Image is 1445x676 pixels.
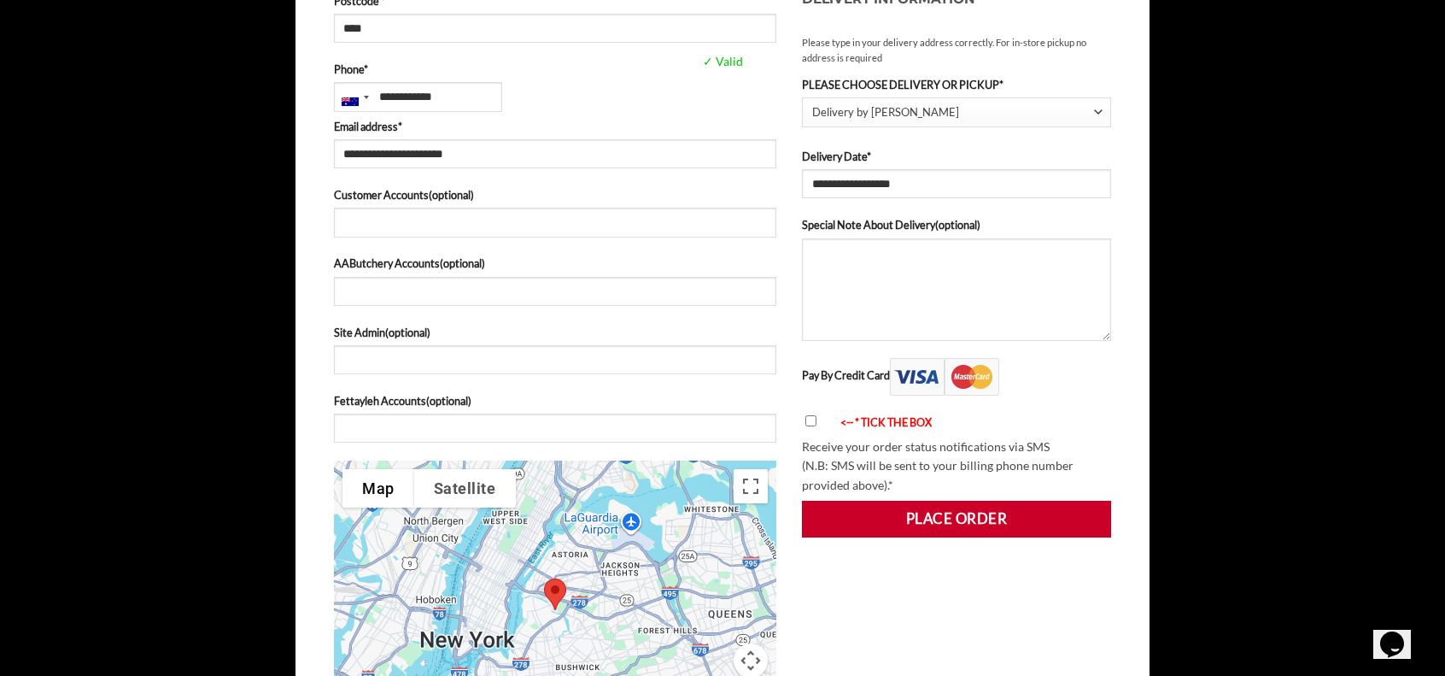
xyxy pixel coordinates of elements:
label: Email address [334,118,776,135]
label: Special Note About Delivery [802,216,1111,233]
label: Delivery Date [802,148,1111,165]
button: Toggle fullscreen view [734,469,768,503]
label: PLEASE CHOOSE DELIVERY OR PICKUP [802,76,1111,93]
small: Please type in your delivery address correctly. For in-store pickup no address is required [802,35,1111,66]
span: Delivery by Abu Ahmad Butchery [802,97,1111,127]
button: Show satellite imagery [414,469,516,508]
font: <-- * TICK THE BOX [840,415,932,429]
span: (optional) [429,188,474,202]
label: Phone [334,61,776,78]
span: (optional) [426,394,471,408]
span: (optional) [385,326,430,339]
img: Pay By Credit Card [890,358,999,396]
input: <-- * TICK THE BOX [805,415,816,426]
iframe: chat widget [1373,608,1428,659]
label: Fettayleh Accounts [334,392,776,409]
label: Pay By Credit Card [802,368,999,382]
button: Place order [802,501,1111,537]
span: (optional) [935,218,980,232]
label: Customer Accounts [334,186,776,203]
img: arrow-blink.gif [825,419,840,430]
label: Site Admin [334,324,776,341]
label: AAButchery Accounts [334,255,776,272]
button: Show street map [342,469,414,508]
span: Delivery by Abu Ahmad Butchery [812,98,1094,126]
p: Receive your order status notifications via SMS (N.B: SMS will be sent to your billing phone numb... [802,438,1111,496]
span: ✓ Valid [699,52,867,72]
span: (optional) [440,256,485,270]
div: Australia: +61 [335,83,374,110]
